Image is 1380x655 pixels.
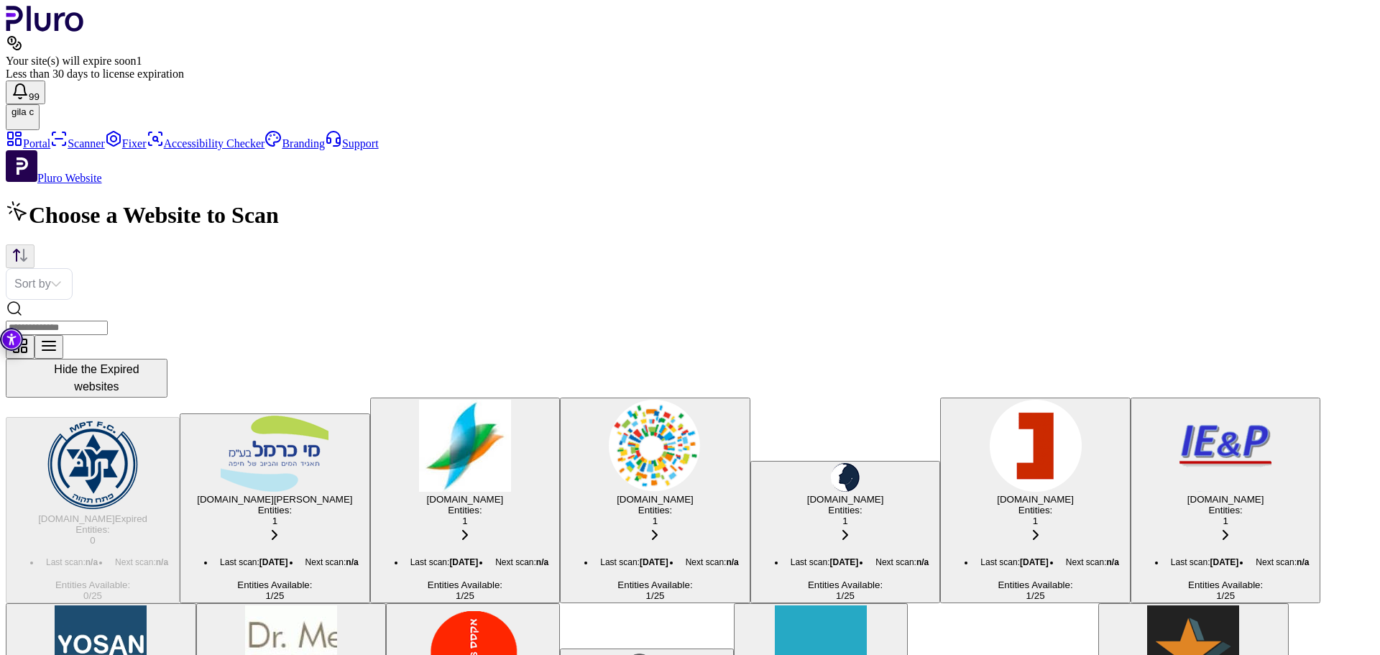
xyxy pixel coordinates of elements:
[6,268,73,300] div: Set sorting
[566,590,745,601] div: 25
[916,557,929,567] span: n/a
[147,137,265,150] a: Accessibility Checker
[11,590,174,601] div: 25
[6,22,84,34] a: Logo
[405,555,484,569] li: Last scan :
[109,555,174,569] li: Next scan :
[646,590,654,601] span: 1 /
[836,590,844,601] span: 1 /
[11,524,174,546] div: Entities:
[594,555,674,569] li: Last scan :
[185,580,364,590] div: Entities Available:
[1210,557,1239,567] span: [DATE]
[640,557,668,567] span: [DATE]
[785,555,865,569] li: Last scan :
[6,81,45,104] button: Open notifications, you have 125 new notifications
[370,398,561,603] button: Website logo[DOMAIN_NAME]Entities:1Last scan:[DATE]Next scan:n/aEntities Available:1/25
[756,494,935,505] div: [DOMAIN_NAME]
[726,557,738,567] span: n/a
[11,513,174,524] div: [DOMAIN_NAME]
[756,580,935,590] div: Entities Available:
[185,516,364,526] div: 1
[6,137,50,150] a: Portal
[6,104,40,130] button: gila cgila c
[185,494,364,505] div: [DOMAIN_NAME][PERSON_NAME]
[6,130,1374,185] aside: Sidebar menu
[11,580,174,590] div: Entities Available:
[1136,516,1315,526] div: 1
[1026,590,1034,601] span: 1 /
[566,580,745,590] div: Entities Available:
[6,55,1374,68] div: Your site(s) will expire soon
[180,413,370,603] button: Website logo[DOMAIN_NAME][PERSON_NAME]Entities:1Last scan:[DATE]Next scan:n/aEntities Available:1/25
[156,557,168,567] span: n/a
[1136,580,1315,590] div: Entities Available:
[1136,505,1315,526] div: Entities:
[265,590,273,601] span: 1 /
[376,516,555,526] div: 1
[1020,557,1049,567] span: [DATE]
[756,590,935,601] div: 25
[1136,590,1315,601] div: 25
[376,494,555,505] div: [DOMAIN_NAME]
[115,513,147,524] span: Expired
[975,555,1054,569] li: Last scan :
[609,400,701,492] img: Website logo
[346,557,358,567] span: n/a
[185,590,364,601] div: 25
[489,555,554,569] li: Next scan :
[40,555,103,569] li: Last scan :
[946,505,1125,526] div: Entities:
[946,590,1125,601] div: 25
[185,505,364,526] div: Entities:
[6,244,34,268] button: Change sorting direction
[946,580,1125,590] div: Entities Available:
[946,494,1125,505] div: [DOMAIN_NAME]
[105,137,147,150] a: Fixer
[756,516,935,526] div: 1
[829,557,858,567] span: [DATE]
[1060,555,1125,569] li: Next scan :
[11,106,34,117] span: gila c
[536,557,548,567] span: n/a
[940,398,1131,603] button: Website logo[DOMAIN_NAME]Entities:1Last scan:[DATE]Next scan:n/aEntities Available:1/25
[946,516,1125,526] div: 1
[831,463,860,492] img: Website logo
[6,68,1374,81] div: Less than 30 days to license expiration
[6,172,102,184] a: Open Pluro Website
[566,505,745,526] div: Entities:
[870,555,934,569] li: Next scan :
[47,419,139,511] img: Website logo
[6,321,108,335] input: Website Search
[1216,590,1224,601] span: 1 /
[259,557,288,567] span: [DATE]
[29,91,40,102] span: 99
[34,335,63,359] button: Change content view type to table
[680,555,745,569] li: Next scan :
[756,505,935,526] div: Entities:
[6,417,180,603] button: Website logo[DOMAIN_NAME]ExpiredEntities:0Last scan:n/aNext scan:n/aEntities Available:0/25
[136,55,142,67] span: 1
[264,137,325,150] a: Branding
[86,557,98,567] span: n/a
[221,416,328,492] img: Website logo
[566,516,745,526] div: 1
[376,590,555,601] div: 25
[11,535,174,546] div: 0
[1165,555,1245,569] li: Last scan :
[83,590,91,601] span: 0 /
[6,359,167,398] button: Hide the Expired websites
[300,555,364,569] li: Next scan :
[1297,557,1309,567] span: n/a
[449,557,478,567] span: [DATE]
[50,137,105,150] a: Scanner
[1131,398,1321,603] button: Website logo[DOMAIN_NAME]Entities:1Last scan:[DATE]Next scan:n/aEntities Available:1/25
[376,580,555,590] div: Entities Available:
[750,461,941,603] button: Website logo[DOMAIN_NAME]Entities:1Last scan:[DATE]Next scan:n/aEntities Available:1/25
[990,400,1082,492] img: Website logo
[1250,555,1315,569] li: Next scan :
[566,494,745,505] div: [DOMAIN_NAME]
[1179,400,1271,492] img: Website logo
[6,200,1374,229] h1: Choose a Website to Scan
[214,555,294,569] li: Last scan :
